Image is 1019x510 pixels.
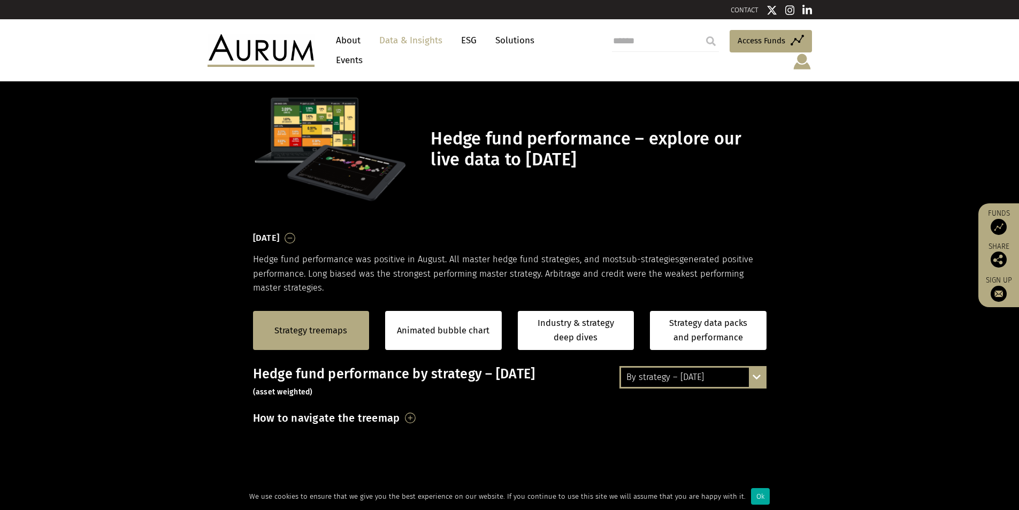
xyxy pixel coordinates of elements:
div: By strategy – [DATE] [621,368,765,387]
h1: Hedge fund performance – explore our live data to [DATE] [431,128,763,170]
a: Data & Insights [374,31,448,50]
div: Ok [751,488,770,505]
a: Strategy treemaps [274,324,347,338]
a: About [331,31,366,50]
img: Twitter icon [767,5,777,16]
a: Events [331,50,363,70]
a: ESG [456,31,482,50]
h3: Hedge fund performance by strategy – [DATE] [253,366,767,398]
a: Access Funds [730,30,812,52]
img: Instagram icon [785,5,795,16]
a: Solutions [490,31,540,50]
div: Share [984,243,1014,268]
h3: How to navigate the treemap [253,409,400,427]
a: CONTACT [731,6,758,14]
img: Linkedin icon [802,5,812,16]
img: Access Funds [991,219,1007,235]
input: Submit [700,31,722,52]
a: Funds [984,209,1014,235]
img: Sign up to our newsletter [991,286,1007,302]
a: Sign up [984,276,1014,302]
p: Hedge fund performance was positive in August. All master hedge fund strategies, and most generat... [253,253,767,295]
span: sub-strategies [622,254,679,264]
small: (asset weighted) [253,387,313,397]
img: account-icon.svg [792,52,812,71]
h3: [DATE] [253,230,280,246]
img: Share this post [991,252,1007,268]
span: Access Funds [738,34,785,47]
a: Animated bubble chart [397,324,489,338]
a: Industry & strategy deep dives [518,311,634,350]
a: Strategy data packs and performance [650,311,767,350]
img: Aurum [208,34,315,66]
